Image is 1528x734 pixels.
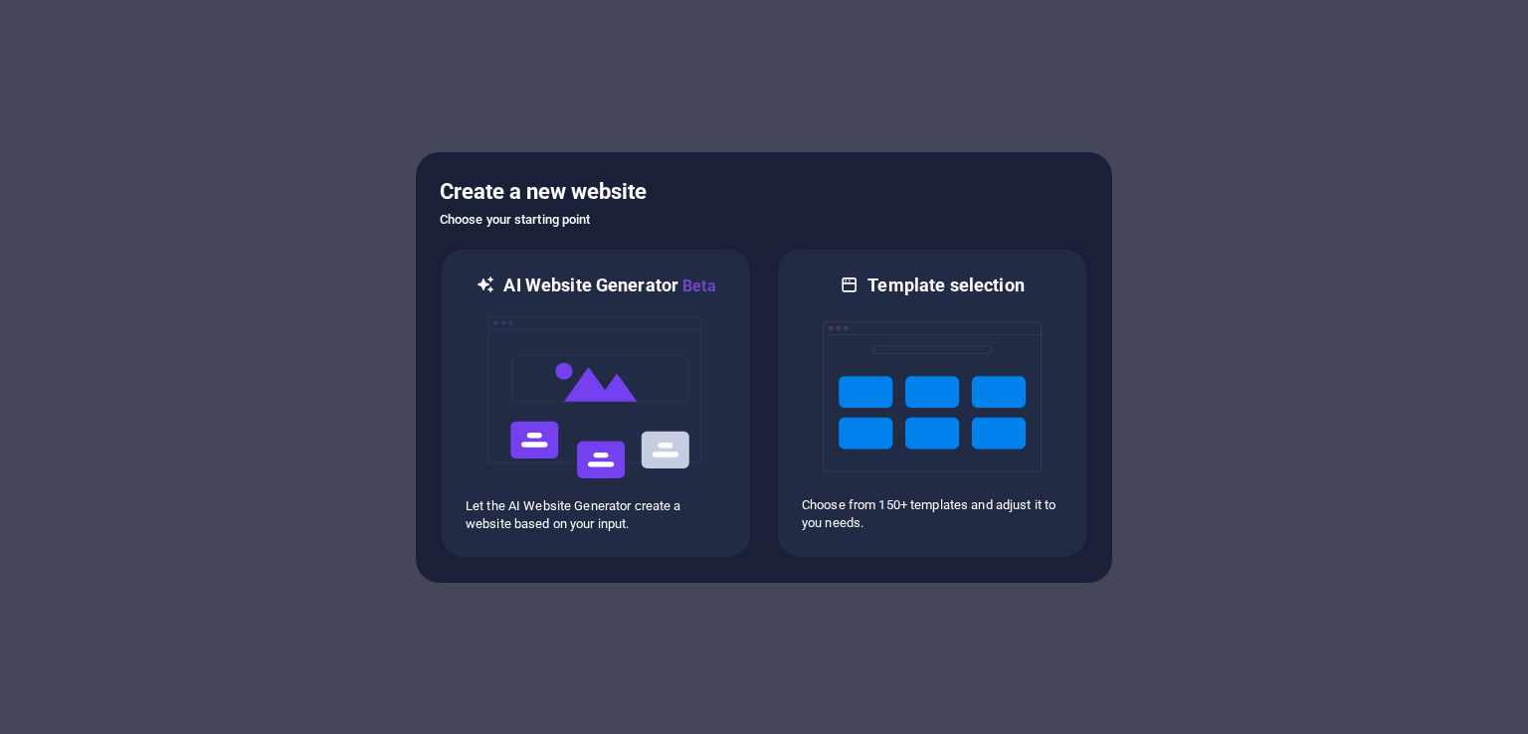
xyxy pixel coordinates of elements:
[867,274,1024,297] h6: Template selection
[776,248,1088,559] div: Template selectionChoose from 150+ templates and adjust it to you needs.
[802,496,1062,532] p: Choose from 150+ templates and adjust it to you needs.
[440,248,752,559] div: AI Website GeneratorBetaaiLet the AI Website Generator create a website based on your input.
[486,298,705,497] img: ai
[678,276,716,295] span: Beta
[503,274,715,298] h6: AI Website Generator
[466,497,726,533] p: Let the AI Website Generator create a website based on your input.
[440,176,1088,208] h5: Create a new website
[440,208,1088,232] h6: Choose your starting point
